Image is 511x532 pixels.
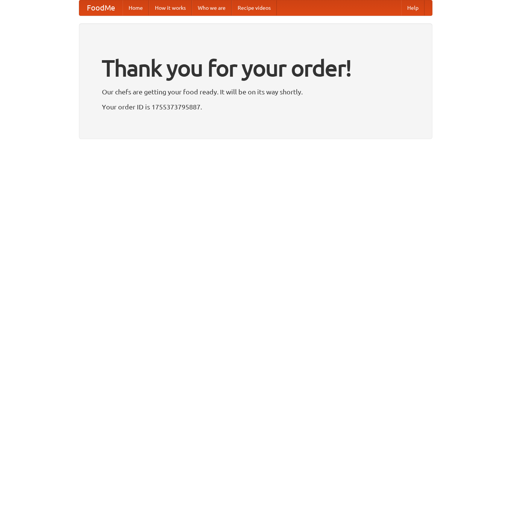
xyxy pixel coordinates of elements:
a: How it works [149,0,192,15]
a: Recipe videos [232,0,277,15]
p: Our chefs are getting your food ready. It will be on its way shortly. [102,86,409,97]
a: Who we are [192,0,232,15]
a: FoodMe [79,0,123,15]
a: Home [123,0,149,15]
p: Your order ID is 1755373795887. [102,101,409,112]
a: Help [401,0,425,15]
h1: Thank you for your order! [102,50,409,86]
